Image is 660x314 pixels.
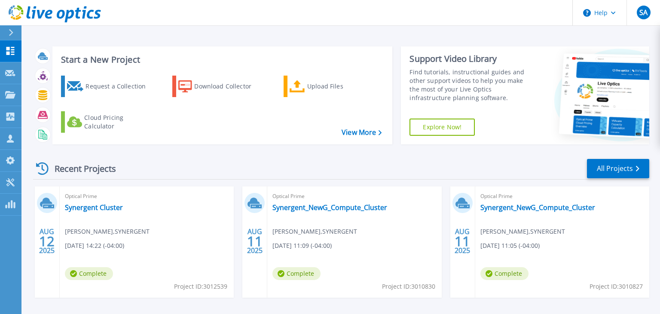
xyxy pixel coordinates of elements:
[61,76,157,97] a: Request a Collection
[247,238,263,245] span: 11
[480,227,565,236] span: [PERSON_NAME] , SYNERGENT
[194,78,263,95] div: Download Collector
[247,226,263,257] div: AUG 2025
[272,227,357,236] span: [PERSON_NAME] , SYNERGENT
[172,76,268,97] a: Download Collector
[587,159,649,178] a: All Projects
[409,68,534,102] div: Find tutorials, instructional guides and other support videos to help you make the most of your L...
[65,192,229,201] span: Optical Prime
[590,282,643,291] span: Project ID: 3010827
[455,238,470,245] span: 11
[284,76,379,97] a: Upload Files
[272,203,387,212] a: Synergent_NewG_Compute_Cluster
[480,241,540,250] span: [DATE] 11:05 (-04:00)
[272,241,332,250] span: [DATE] 11:09 (-04:00)
[454,226,471,257] div: AUG 2025
[639,9,648,16] span: SA
[480,203,595,212] a: Synergent_NewG_Compute_Cluster
[382,282,435,291] span: Project ID: 3010830
[480,192,644,201] span: Optical Prime
[39,238,55,245] span: 12
[307,78,376,95] div: Upload Files
[84,113,153,131] div: Cloud Pricing Calculator
[86,78,154,95] div: Request a Collection
[65,241,124,250] span: [DATE] 14:22 (-04:00)
[272,267,321,280] span: Complete
[272,192,436,201] span: Optical Prime
[409,53,534,64] div: Support Video Library
[409,119,475,136] a: Explore Now!
[65,227,150,236] span: [PERSON_NAME] , SYNERGENT
[65,267,113,280] span: Complete
[65,203,123,212] a: Synergent Cluster
[61,111,157,133] a: Cloud Pricing Calculator
[342,128,382,137] a: View More
[39,226,55,257] div: AUG 2025
[33,158,128,179] div: Recent Projects
[480,267,529,280] span: Complete
[61,55,382,64] h3: Start a New Project
[174,282,227,291] span: Project ID: 3012539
